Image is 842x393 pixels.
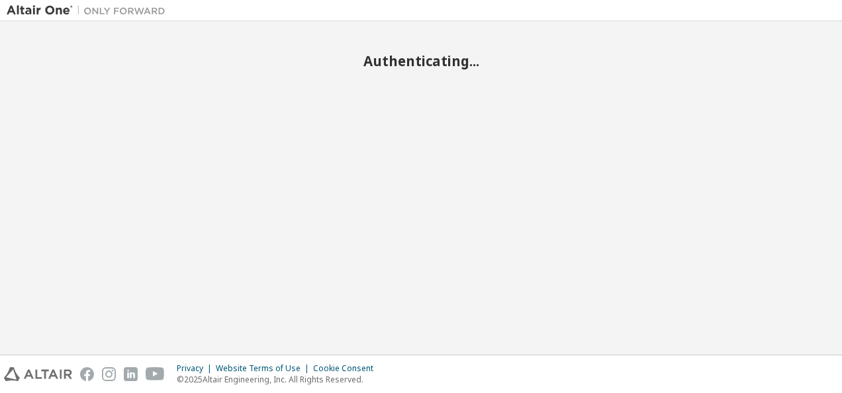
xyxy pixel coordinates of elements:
img: youtube.svg [146,367,165,381]
div: Cookie Consent [313,363,381,374]
img: altair_logo.svg [4,367,72,381]
img: Altair One [7,4,172,17]
img: linkedin.svg [124,367,138,381]
img: instagram.svg [102,367,116,381]
div: Website Terms of Use [216,363,313,374]
p: © 2025 Altair Engineering, Inc. All Rights Reserved. [177,374,381,385]
img: facebook.svg [80,367,94,381]
div: Privacy [177,363,216,374]
h2: Authenticating... [7,52,835,69]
